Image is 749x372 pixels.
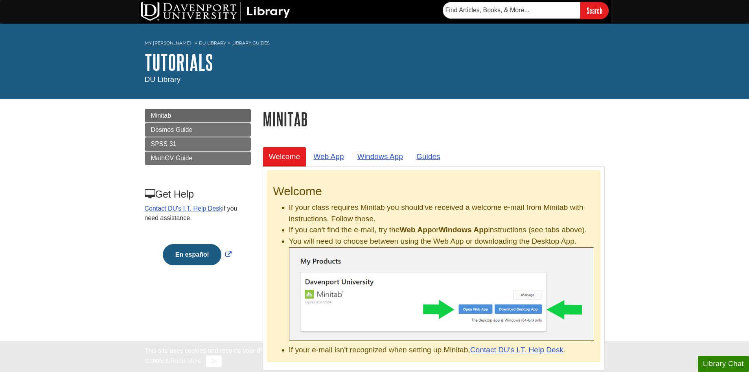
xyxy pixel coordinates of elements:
li: If your class requires Minitab you should've received a welcome e-mail from Minitab with instruct... [289,202,594,225]
span: SPSS 31 [151,141,177,147]
h2: Welcome [273,185,594,198]
span: MathGV Guide [151,155,193,161]
input: Search [580,2,609,19]
a: Web App [307,147,350,166]
a: Link opens in new window [161,251,234,258]
b: Windows App [439,226,488,234]
a: Read More [170,357,201,364]
a: Desmos Guide [145,123,251,137]
h3: Get Help [145,189,250,200]
button: Library Chat [698,356,749,372]
a: Welcome [263,147,307,166]
a: Windows App [351,147,409,166]
a: MathGV Guide [145,152,251,165]
button: En español [163,244,221,265]
li: You will need to choose between using the Web App or downloading the Desktop App. [289,236,594,341]
img: Minitab .exe file finished downloaded [289,247,594,341]
div: This site uses cookies and records your IP address for usage statistics. Additionally, we use Goo... [145,346,605,367]
a: Contact DU's I.T. Help Desk [145,205,223,212]
b: Web App [400,226,432,234]
span: DU Library [145,75,181,83]
a: Tutorials [145,50,213,74]
h1: Minitab [263,109,605,129]
input: Find Articles, Books, & More... [443,2,580,19]
a: Contact DU's I.T. Help Desk [470,346,563,354]
a: Minitab [145,109,251,122]
a: Library Guides [232,40,270,46]
img: DU Library [141,2,290,21]
span: Desmos Guide [151,126,193,133]
button: Close [206,355,221,367]
div: Guide Page Menu [145,109,251,279]
li: If you can't find the e-mail, try the or instructions (see tabs above). [289,224,594,236]
a: My [PERSON_NAME] [145,40,191,46]
a: Guides [410,147,447,166]
form: Searches DU Library's articles, books, and more [443,2,609,19]
a: SPSS 31 [145,137,251,151]
nav: breadcrumb [145,38,605,50]
a: DU Library [199,40,226,46]
span: Minitab [151,112,171,119]
li: If your e-mail isn't recognized when setting up Minitab, . [289,344,594,356]
p: if you need assistance. [145,204,250,223]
